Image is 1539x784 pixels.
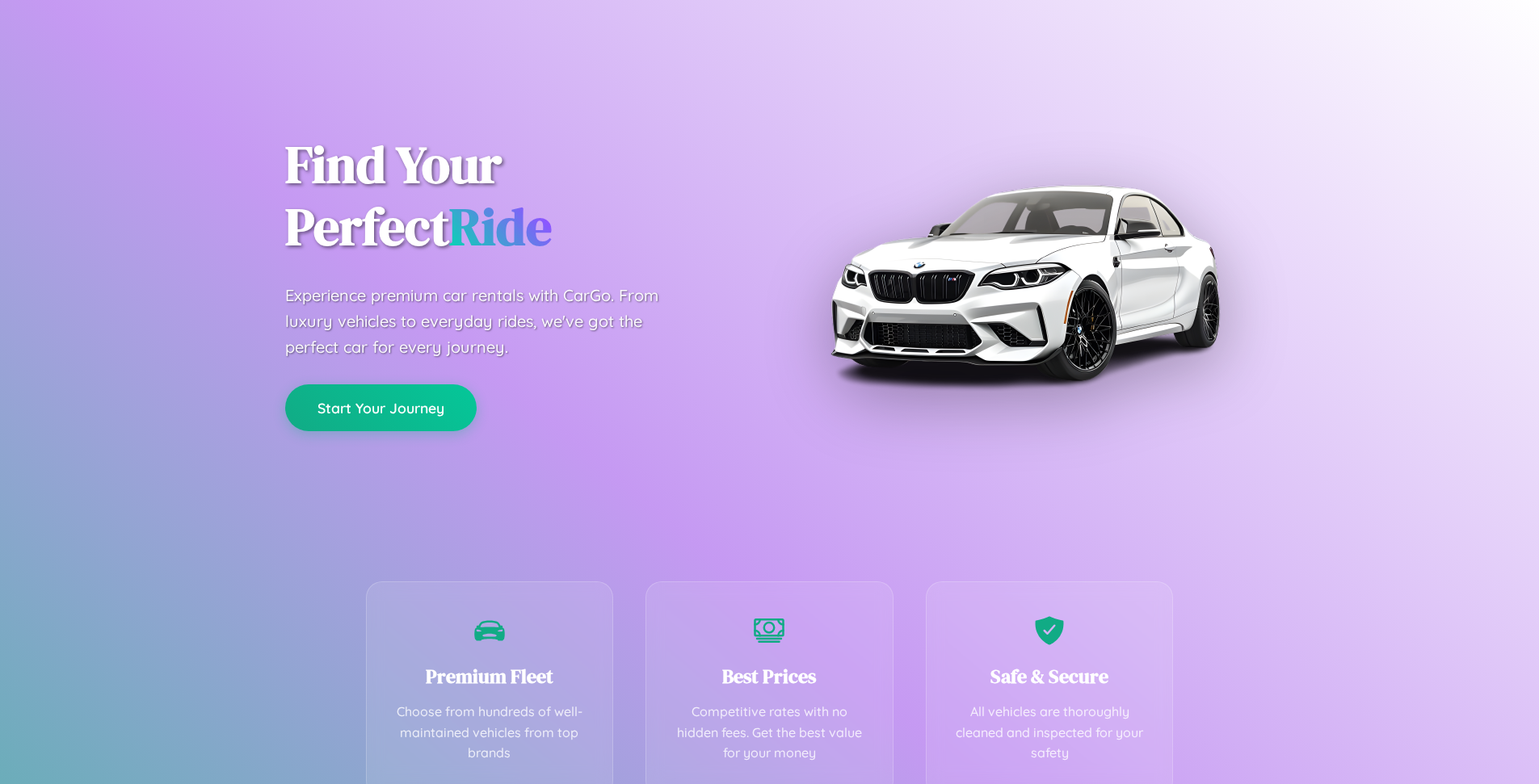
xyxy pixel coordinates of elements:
h3: Safe & Secure [951,663,1149,690]
h3: Premium Fleet [391,663,589,690]
span: Ride [449,191,552,262]
p: Competitive rates with no hidden fees. Get the best value for your money [671,702,868,764]
h3: Best Prices [671,663,868,690]
img: Premium BMW car rental vehicle [822,81,1226,484]
p: All vehicles are thoroughly cleaned and inspected for your safety [951,702,1149,764]
h1: Find Your Perfect [285,134,746,258]
p: Experience premium car rentals with CarGo. From luxury vehicles to everyday rides, we've got the ... [285,283,689,360]
button: Start Your Journey [285,384,477,431]
p: Choose from hundreds of well-maintained vehicles from top brands [391,702,589,764]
